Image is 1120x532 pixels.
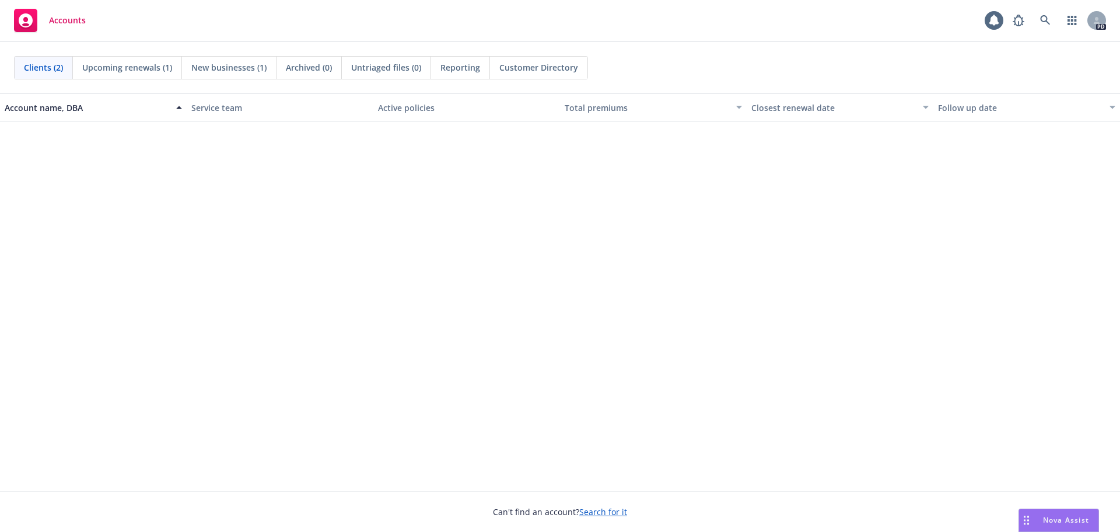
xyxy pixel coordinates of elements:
span: Untriaged files (0) [351,61,421,74]
span: Can't find an account? [493,506,627,518]
span: Nova Assist [1043,515,1089,525]
span: Reporting [440,61,480,74]
div: Active policies [378,102,555,114]
div: Total premiums [565,102,729,114]
a: Accounts [9,4,90,37]
button: Active policies [373,93,560,121]
div: Drag to move [1019,509,1034,531]
div: Closest renewal date [751,102,916,114]
span: Upcoming renewals (1) [82,61,172,74]
a: Search [1034,9,1057,32]
a: Report a Bug [1007,9,1030,32]
div: Follow up date [938,102,1102,114]
button: Follow up date [933,93,1120,121]
div: Account name, DBA [5,102,169,114]
button: Closest renewal date [747,93,933,121]
span: Accounts [49,16,86,25]
button: Nova Assist [1019,509,1099,532]
span: Clients (2) [24,61,63,74]
a: Switch app [1060,9,1084,32]
span: New businesses (1) [191,61,267,74]
a: Search for it [579,506,627,517]
button: Service team [187,93,373,121]
span: Archived (0) [286,61,332,74]
button: Total premiums [560,93,747,121]
span: Customer Directory [499,61,578,74]
div: Service team [191,102,369,114]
